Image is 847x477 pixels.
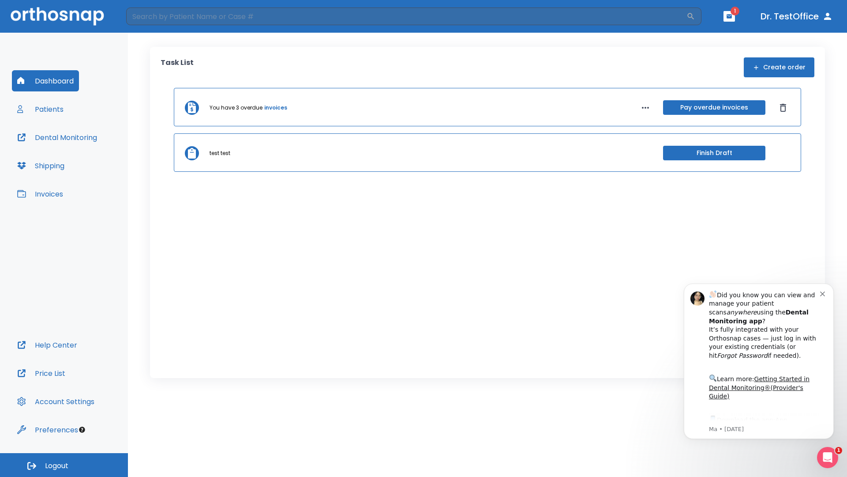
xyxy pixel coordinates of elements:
[12,155,70,176] button: Shipping
[671,270,847,453] iframe: Intercom notifications message
[12,70,79,91] button: Dashboard
[776,101,790,115] button: Dismiss
[12,127,102,148] button: Dental Monitoring
[744,57,814,77] button: Create order
[150,19,157,26] button: Dismiss notification
[12,391,100,412] button: Account Settings
[11,7,104,25] img: Orthosnap
[731,7,739,15] span: 1
[38,144,150,189] div: Download the app: | ​ Let us know if you need help getting started!
[78,426,86,434] div: Tooltip anchor
[12,334,82,356] button: Help Center
[210,149,230,157] p: test test
[161,57,194,77] p: Task List
[817,447,838,468] iframe: Intercom live chat
[12,183,68,204] button: Invoices
[663,146,765,160] button: Finish Draft
[12,363,71,384] button: Price List
[210,104,262,112] p: You have 3 overdue
[38,146,117,162] a: App Store
[126,8,686,25] input: Search by Patient Name or Case #
[45,461,68,471] span: Logout
[12,419,83,440] button: Preferences
[264,104,287,112] a: invoices
[38,155,150,163] p: Message from Ma, sent 3w ago
[12,98,69,120] button: Patients
[835,447,842,454] span: 1
[663,100,765,115] button: Pay overdue invoices
[757,8,836,24] button: Dr. TestOffice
